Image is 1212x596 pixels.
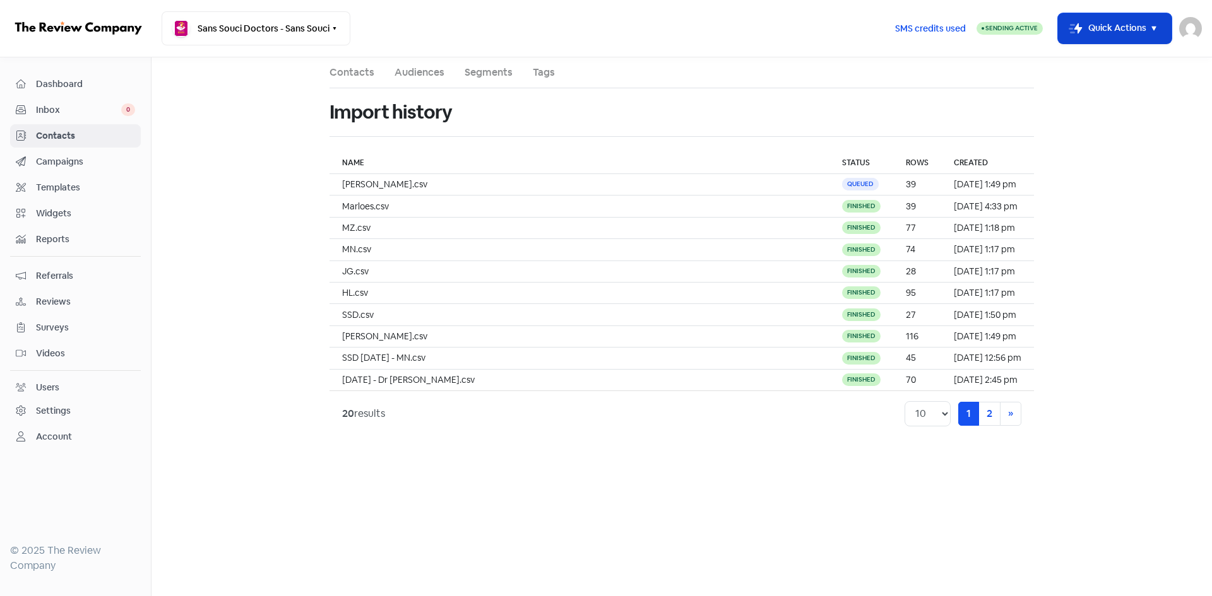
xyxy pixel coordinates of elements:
a: Users [10,376,141,399]
img: User [1179,17,1202,40]
span: Dashboard [36,78,135,91]
span: Reports [36,233,135,246]
div: Finished [842,352,881,365]
td: [DATE] 2:45 pm [941,369,1034,390]
span: Videos [36,347,135,360]
a: Dashboard [10,73,141,96]
a: Surveys [10,316,141,339]
td: [DATE] 1:17 pm [941,260,1034,282]
a: Videos [10,342,141,365]
a: 1 [958,402,979,426]
a: SMS credits used [884,21,977,34]
td: [DATE] 1:17 pm [941,282,1034,303]
strong: 20 [342,407,354,420]
td: 45 [893,348,941,369]
td: SSD.csv [330,304,829,325]
td: 39 [893,196,941,217]
span: 0 [121,103,135,116]
td: [DATE] 12:56 pm [941,348,1034,369]
td: [DATE] 1:50 pm [941,304,1034,325]
a: Account [10,425,141,448]
button: Sans Souci Doctors - Sans Souci [162,11,350,45]
td: 39 [893,174,941,196]
div: Finished [842,308,881,321]
span: Campaigns [36,155,135,168]
td: SSD [DATE] - MN.csv [330,348,829,369]
a: Sending Active [977,21,1043,36]
div: Finished [842,221,881,234]
td: 74 [893,239,941,260]
div: Queued [842,178,879,190]
a: 2 [978,402,1001,426]
th: Status [829,152,893,174]
div: Finished [842,373,881,386]
a: Audiences [395,65,444,80]
a: Segments [465,65,513,80]
button: Quick Actions [1058,13,1172,44]
span: Surveys [36,321,135,334]
div: Users [36,381,59,394]
div: © 2025 The Review Company [10,543,141,573]
td: Marloes.csv [330,196,829,217]
td: [DATE] - Dr [PERSON_NAME].csv [330,369,829,390]
div: results [342,406,385,421]
span: Contacts [36,129,135,143]
a: Settings [10,399,141,423]
div: Finished [842,243,881,256]
div: Settings [36,404,71,418]
td: JG.csv [330,260,829,282]
td: MZ.csv [330,217,829,238]
a: Inbox 0 [10,98,141,122]
td: 27 [893,304,941,325]
span: Templates [36,181,135,194]
a: Referrals [10,264,141,288]
td: MN.csv [330,239,829,260]
span: Referrals [36,269,135,283]
td: HL.csv [330,282,829,303]
td: 28 [893,260,941,282]
a: Reports [10,228,141,251]
div: Finished [842,286,881,299]
a: Templates [10,176,141,199]
td: 116 [893,325,941,347]
td: [DATE] 1:49 pm [941,325,1034,347]
a: Campaigns [10,150,141,173]
a: Reviews [10,290,141,313]
span: Inbox [36,103,121,117]
div: Finished [842,330,881,342]
th: Rows [893,152,941,174]
th: Created [941,152,1034,174]
a: Contacts [10,124,141,148]
td: [DATE] 1:49 pm [941,174,1034,196]
th: Name [330,152,829,174]
td: [PERSON_NAME].csv [330,325,829,347]
span: SMS credits used [895,22,966,35]
td: [DATE] 4:33 pm [941,196,1034,217]
td: 95 [893,282,941,303]
span: Sending Active [985,24,1038,32]
span: Reviews [36,295,135,308]
td: [PERSON_NAME].csv [330,174,829,196]
td: 70 [893,369,941,390]
span: » [1008,407,1013,420]
a: Widgets [10,202,141,225]
span: Widgets [36,207,135,220]
td: [DATE] 1:18 pm [941,217,1034,238]
div: Finished [842,265,881,278]
div: Queued [840,178,880,192]
div: Account [36,430,72,443]
td: [DATE] 1:17 pm [941,239,1034,260]
a: Contacts [330,65,374,80]
a: Tags [533,65,555,80]
td: 77 [893,217,941,238]
h1: Import history [330,92,452,132]
a: Next [1000,402,1021,426]
div: Finished [842,200,881,213]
